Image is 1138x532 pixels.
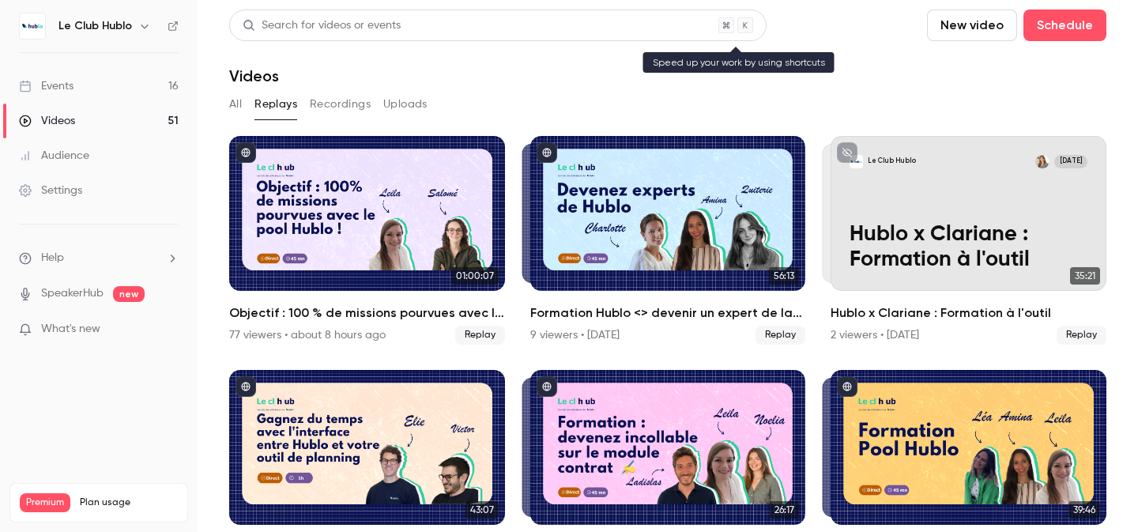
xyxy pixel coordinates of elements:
[80,496,178,509] span: Plan usage
[41,321,100,338] span: What's new
[831,136,1106,345] li: Hublo x Clariane : Formation à l'outil
[20,493,70,512] span: Premium
[927,9,1017,41] button: New video
[530,327,620,343] div: 9 viewers • [DATE]
[465,501,499,519] span: 43:07
[243,17,401,34] div: Search for videos or events
[831,304,1106,323] h2: Hublo x Clariane : Formation à l'outil
[229,9,1106,523] section: Videos
[41,285,104,302] a: SpeakerHub
[19,113,75,129] div: Videos
[20,13,45,39] img: Le Club Hublo
[1068,501,1100,519] span: 39:46
[530,136,806,345] a: 56:1356:13Formation Hublo <> devenir un expert de la plateforme !9 viewers • [DATE]Replay
[530,304,806,323] h2: Formation Hublo <> devenir un expert de la plateforme !
[58,18,132,34] h6: Le Club Hublo
[1057,326,1106,345] span: Replay
[837,142,857,163] button: unpublished
[769,267,799,285] span: 56:13
[236,376,256,397] button: published
[868,157,916,166] p: Le Club Hublo
[831,136,1106,345] a: Hublo x Clariane : Formation à l'outilLe Club HubloNoelia Enriquez[DATE]Hublo x Clariane : Format...
[160,323,179,337] iframe: Noticeable Trigger
[19,183,82,198] div: Settings
[455,326,505,345] span: Replay
[229,92,242,117] button: All
[1023,9,1106,41] button: Schedule
[837,376,857,397] button: published
[537,376,557,397] button: published
[229,304,505,323] h2: Objectif : 100 % de missions pourvues avec le pool Hublo !
[530,136,806,345] li: Formation Hublo <> devenir un expert de la plateforme !
[831,327,919,343] div: 2 viewers • [DATE]
[850,222,1088,272] p: Hublo x Clariane : Formation à l'outil
[229,136,505,345] a: 01:00:07Objectif : 100 % de missions pourvues avec le pool Hublo !77 viewers • about 8 hours agoR...
[229,327,386,343] div: 77 viewers • about 8 hours ago
[113,286,145,302] span: new
[1054,155,1087,168] span: [DATE]
[770,501,799,519] span: 26:17
[1035,155,1049,168] img: Noelia Enriquez
[19,250,179,266] li: help-dropdown-opener
[229,136,505,345] li: Objectif : 100 % de missions pourvues avec le pool Hublo !
[229,66,279,85] h1: Videos
[236,142,256,163] button: published
[41,250,64,266] span: Help
[756,326,805,345] span: Replay
[19,78,73,94] div: Events
[1070,267,1100,285] span: 35:21
[537,142,557,163] button: published
[310,92,371,117] button: Recordings
[19,148,89,164] div: Audience
[383,92,428,117] button: Uploads
[254,92,297,117] button: Replays
[451,267,499,285] span: 01:00:07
